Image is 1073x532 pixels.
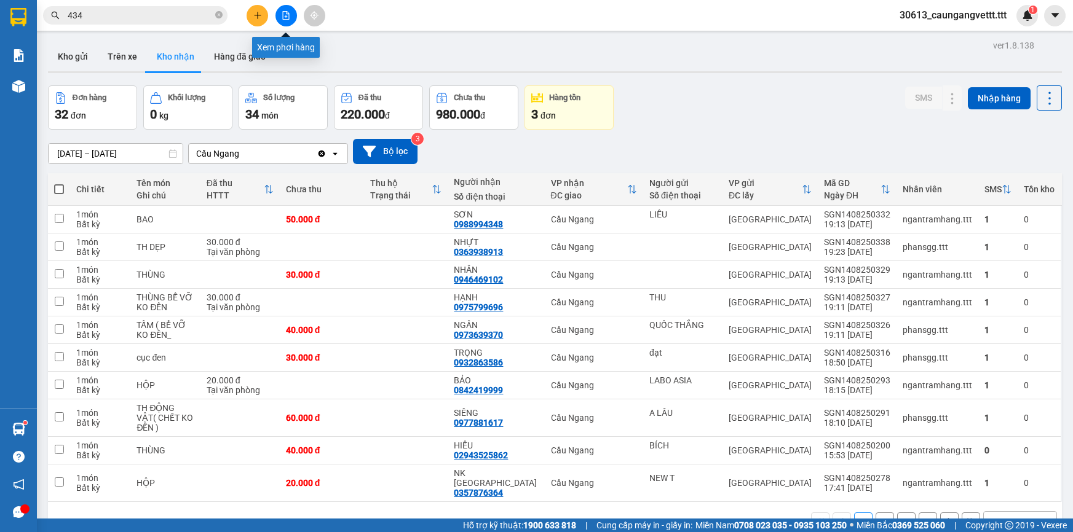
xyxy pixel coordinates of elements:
span: close-circle [215,10,223,22]
span: 32 [55,107,68,122]
button: Nhập hàng [968,87,1031,109]
button: Kho gửi [48,42,98,71]
div: Số điện thoại [649,190,716,200]
div: 1 món [76,440,124,450]
strong: 1900 633 818 [523,520,576,530]
div: [GEOGRAPHIC_DATA] [729,242,812,252]
span: search [51,11,60,20]
div: 60.000 đ [286,413,358,423]
div: 0988994348 [454,219,503,229]
div: Người gửi [649,178,716,188]
div: Cầu Ngang [551,242,637,252]
span: đ [385,111,390,120]
div: 1 [984,325,1012,335]
div: phansgg.ttt [903,242,972,252]
div: Bất kỳ [76,247,124,257]
button: Chưa thu980.000đ [429,85,518,130]
div: THÙNG [137,270,194,280]
div: Cầu Ngang [551,353,637,362]
div: 0 [1024,413,1055,423]
div: 0973639370 [454,330,503,340]
span: caret-down [1050,10,1061,21]
div: Thu hộ [370,178,432,188]
button: Số lượng34món [239,85,328,130]
div: THU [649,292,716,302]
div: Người nhận [454,177,538,187]
span: | [585,518,587,532]
div: 30.000 đ [207,237,274,247]
div: SGN1408250293 [824,375,890,385]
th: Toggle SortBy [200,173,280,206]
button: 1 [854,512,873,531]
div: TẤM ( BỂ VỠ KO ĐỀN_ [137,320,194,340]
button: Hàng tồn3đơn [525,85,614,130]
button: Đã thu220.000đ [334,85,423,130]
div: 1 [984,242,1012,252]
div: 19:13 [DATE] [824,219,890,229]
button: aim [304,5,325,26]
div: SGN1408250291 [824,408,890,418]
div: SGN1408250332 [824,209,890,219]
div: NHỰT [454,237,538,247]
button: caret-down [1044,5,1066,26]
div: Đơn hàng [73,93,106,102]
svg: Clear value [317,149,327,158]
div: ngantramhang.ttt [903,478,972,488]
div: 0 [1024,325,1055,335]
div: Tại văn phòng [207,302,274,312]
div: 0357876364 [454,488,503,498]
div: 0 [984,445,1012,455]
div: 18:15 [DATE] [824,385,890,395]
div: 30.000 đ [286,270,358,280]
div: 0842419999 [454,385,503,395]
sup: 1 [23,421,27,424]
input: Tìm tên, số ĐT hoặc mã đơn [68,9,213,22]
div: Cầu Ngang [196,147,239,160]
div: 0 [1024,380,1055,390]
button: Bộ lọc [353,139,418,164]
th: Toggle SortBy [364,173,448,206]
span: Miền Nam [695,518,847,532]
div: 50.000 đ [286,214,358,224]
div: 1 món [76,320,124,330]
div: 1 [984,353,1012,362]
strong: 0369 525 060 [892,520,945,530]
th: Toggle SortBy [545,173,643,206]
span: 34 [245,107,259,122]
div: Cầu Ngang [551,478,637,488]
div: Chưa thu [286,184,358,194]
div: Tồn kho [1024,184,1055,194]
div: Chi tiết [76,184,124,194]
div: SGN1408250329 [824,265,890,275]
th: Toggle SortBy [978,173,1018,206]
div: SMS [984,184,1002,194]
img: icon-new-feature [1022,10,1033,21]
div: VP nhận [551,178,627,188]
div: SGN1408250338 [824,237,890,247]
button: Khối lượng0kg [143,85,232,130]
div: Bất kỳ [76,385,124,395]
div: ngantramhang.ttt [903,380,972,390]
div: Khối lượng [168,93,205,102]
div: [GEOGRAPHIC_DATA] [729,270,812,280]
span: ⚪️ [850,523,853,528]
span: question-circle [13,451,25,463]
div: 10 / trang [991,515,1029,528]
th: Toggle SortBy [723,173,818,206]
div: BÍCH [649,440,716,450]
div: Bất kỳ [76,358,124,367]
div: SGN1408250316 [824,348,890,358]
div: 1 món [76,292,124,302]
button: 2 [876,512,894,531]
div: 1 [984,478,1012,488]
span: 0 [150,107,157,122]
div: [GEOGRAPHIC_DATA] [729,325,812,335]
div: SIÊNG [454,408,538,418]
div: Bất kỳ [76,275,124,284]
div: [GEOGRAPHIC_DATA] [729,380,812,390]
div: 30.000 đ [207,292,274,302]
div: 1 [984,297,1012,307]
div: 15:53 [DATE] [824,450,890,460]
div: Cầu Ngang [551,214,637,224]
div: ngantramhang.ttt [903,297,972,307]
